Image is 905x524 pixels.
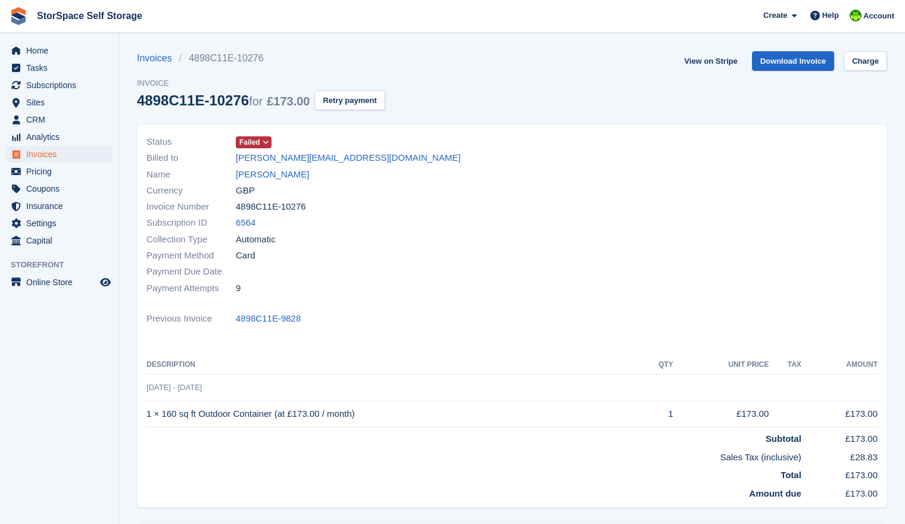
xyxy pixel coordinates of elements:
[314,91,385,110] button: Retry payment
[146,401,638,428] td: 1 × 160 sq ft Outdoor Container (at £173.00 / month)
[26,198,98,214] span: Insurance
[146,312,236,326] span: Previous Invoice
[26,274,98,291] span: Online Store
[11,259,118,271] span: Storefront
[236,200,306,214] span: 4898C11E-10276
[236,216,255,230] a: 6564
[6,60,113,76] a: menu
[749,488,801,498] strong: Amount due
[6,77,113,93] a: menu
[98,275,113,289] a: Preview store
[6,129,113,145] a: menu
[763,10,787,21] span: Create
[236,151,461,165] a: [PERSON_NAME][EMAIL_ADDRESS][DOMAIN_NAME]
[752,51,835,71] a: Download Invoice
[236,282,241,295] span: 9
[236,135,271,149] a: Failed
[10,7,27,25] img: stora-icon-8386f47178a22dfd0bd8f6a31ec36ba5ce8667c1dd55bd0f319d3a0aa187defe.svg
[6,198,113,214] a: menu
[801,401,878,428] td: £173.00
[146,265,236,279] span: Payment Due Date
[26,180,98,197] span: Coupons
[6,146,113,163] a: menu
[801,482,878,501] td: £173.00
[32,6,147,26] a: StorSpace Self Storage
[6,94,113,111] a: menu
[822,10,839,21] span: Help
[6,111,113,128] a: menu
[769,355,801,375] th: Tax
[146,200,236,214] span: Invoice Number
[26,60,98,76] span: Tasks
[146,233,236,247] span: Collection Type
[146,249,236,263] span: Payment Method
[146,446,801,464] td: Sales Tax (inclusive)
[26,77,98,93] span: Subscriptions
[26,42,98,59] span: Home
[26,215,98,232] span: Settings
[6,274,113,291] a: menu
[26,146,98,163] span: Invoices
[863,10,894,22] span: Account
[26,129,98,145] span: Analytics
[801,464,878,482] td: £173.00
[236,312,301,326] a: 4898C11E-9828
[236,168,309,182] a: [PERSON_NAME]
[146,151,236,165] span: Billed to
[236,184,255,198] span: GBP
[267,95,310,108] span: £173.00
[236,249,255,263] span: Card
[26,94,98,111] span: Sites
[6,215,113,232] a: menu
[146,135,236,149] span: Status
[137,77,385,89] span: Invoice
[146,168,236,182] span: Name
[638,355,673,375] th: QTY
[679,51,742,71] a: View on Stripe
[638,401,673,428] td: 1
[236,233,276,247] span: Automatic
[6,180,113,197] a: menu
[766,433,801,444] strong: Subtotal
[801,428,878,446] td: £173.00
[26,232,98,249] span: Capital
[781,470,801,480] strong: Total
[6,42,113,59] a: menu
[239,137,260,148] span: Failed
[673,355,769,375] th: Unit Price
[850,10,862,21] img: paul catt
[146,383,202,392] span: [DATE] - [DATE]
[801,355,878,375] th: Amount
[26,163,98,180] span: Pricing
[146,184,236,198] span: Currency
[673,401,769,428] td: £173.00
[26,111,98,128] span: CRM
[844,51,887,71] a: Charge
[146,282,236,295] span: Payment Attempts
[137,92,310,108] div: 4898C11E-10276
[249,95,263,108] span: for
[137,51,179,65] a: Invoices
[146,216,236,230] span: Subscription ID
[6,163,113,180] a: menu
[6,232,113,249] a: menu
[146,355,638,375] th: Description
[137,51,385,65] nav: breadcrumbs
[801,446,878,464] td: £28.83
